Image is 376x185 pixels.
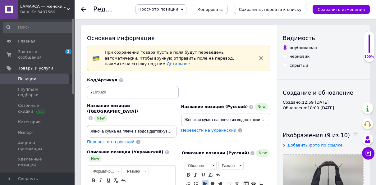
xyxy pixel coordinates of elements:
[181,128,236,133] span: Перевести на украинский
[239,7,302,12] i: Сохранить, перейти к списку
[18,49,57,60] span: Заказы и сообщения
[90,168,116,175] span: Форматирование
[218,162,244,169] a: Размер
[105,177,112,184] a: Подчеркнутый (Ctrl+U)
[290,54,310,59] div: черновик
[98,177,104,184] a: Курсив (Ctrl+I)
[362,147,374,160] button: Чат с покупателем
[3,22,73,33] input: Поиск
[181,114,271,126] input: Например, H&M женское платье зеленое 38 размер вечернее макси с блестками
[215,171,222,178] a: Отменить (Ctrl+Z)
[94,115,107,122] span: New
[18,130,34,135] span: Импорт
[92,55,100,62] img: :flag-ua:
[65,49,71,54] span: 2
[90,177,97,184] a: Полужирный (Ctrl+B)
[18,87,57,98] span: Группы и подборки
[185,162,217,169] a: Обычное
[185,162,210,169] span: Обычное
[124,168,149,175] a: Размер
[120,177,127,184] a: Отменить (Ctrl+Z)
[124,168,143,175] span: Размер
[18,65,53,71] span: Товары и услуги
[256,149,269,157] span: New
[182,151,249,155] span: Описание позиции (Русский)
[313,5,370,14] button: Сохранить изменения
[18,156,57,168] span: Удаленные позиции
[283,131,364,139] div: Изображения (9 из 10)
[167,61,190,66] a: Детальнее
[200,171,207,178] a: Подчеркнутый (Ctrl+U)
[87,139,135,144] span: Перевести на русский
[193,5,228,14] button: Копировать
[87,150,163,154] span: Описание позиции (Украинский)
[89,155,102,162] span: New
[198,7,223,12] span: Копировать
[18,38,35,44] span: Главная
[18,103,57,114] span: Сезонные скидки
[219,162,237,169] span: Размер
[112,177,119,184] a: Убрать форматирование
[364,55,374,59] div: 100%
[283,34,364,42] div: Видимость
[138,7,178,11] span: Просмотр позиции
[18,119,41,125] span: Категории
[287,143,343,147] span: Добавить фото по ссылке
[87,125,177,138] input: Например, H&M женское платье зеленое 38 размер вечернее макси с блестками
[87,34,270,42] div: Основная информация
[20,9,75,15] div: Ваш ID: 3407569
[87,103,138,114] span: Название позиции ([GEOGRAPHIC_DATA])
[185,171,192,178] a: Полужирный (Ctrl+B)
[283,100,364,105] div: Создано: 12:59 [DATE]
[181,104,248,109] span: Название позиции (Русский)
[207,171,214,178] a: Убрать форматирование
[234,5,307,14] button: Сохранить, перейти к списку
[105,50,234,66] span: При сохранении товара пустые поля будут переведены автоматически. Чтобы вручную отправить поле на...
[90,168,122,175] a: Форматирование
[318,7,365,12] i: Сохранить изменения
[81,7,86,12] div: Вернуться назад
[87,78,117,82] span: Код/Артикул
[192,171,199,178] a: Курсив (Ctrl+I)
[364,31,374,62] div: 100% Качество заполнения
[290,45,317,51] div: опубликован
[255,103,268,111] span: New
[283,89,364,97] div: Создание и обновление
[18,76,36,82] span: Позиции
[290,63,308,68] div: скрытый
[283,105,364,111] div: Обновлено: 18:00 [DATE]
[18,140,57,151] span: Акции и промокоды
[20,4,67,9] span: LAMARCA — женские и мужские сумки, кошельки, рюкзаки, аксессуары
